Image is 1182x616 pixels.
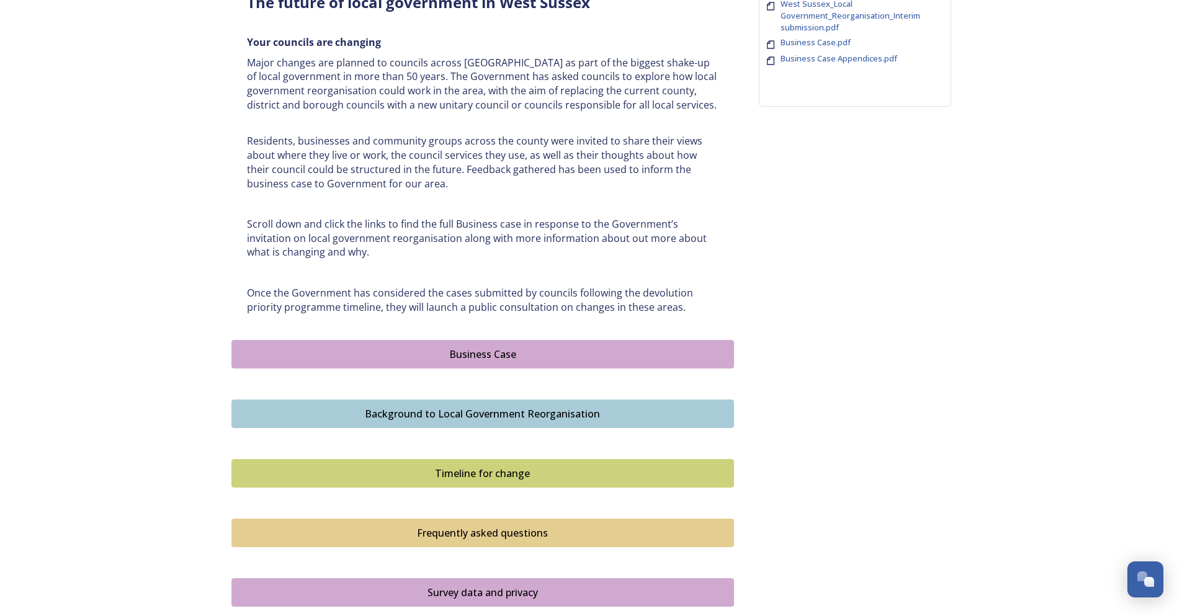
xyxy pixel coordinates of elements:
[247,286,719,314] p: Once the Government has considered the cases submitted by councils following the devolution prior...
[781,53,897,64] span: Business Case Appendices.pdf
[247,217,719,259] p: Scroll down and click the links to find the full Business case in response to the Government’s in...
[231,459,734,488] button: Timeline for change
[238,347,727,362] div: Business Case
[231,519,734,547] button: Frequently asked questions
[238,466,727,481] div: Timeline for change
[231,400,734,428] button: Background to Local Government Reorganisation
[247,56,719,112] p: Major changes are planned to councils across [GEOGRAPHIC_DATA] as part of the biggest shake-up of...
[238,406,727,421] div: Background to Local Government Reorganisation
[247,35,381,49] strong: Your councils are changing
[238,585,727,600] div: Survey data and privacy
[231,578,734,607] button: Survey data and privacy
[247,134,719,190] p: Residents, businesses and community groups across the county were invited to share their views ab...
[238,525,727,540] div: Frequently asked questions
[1127,561,1163,597] button: Open Chat
[231,340,734,368] button: Business Case
[781,37,851,48] span: Business Case.pdf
